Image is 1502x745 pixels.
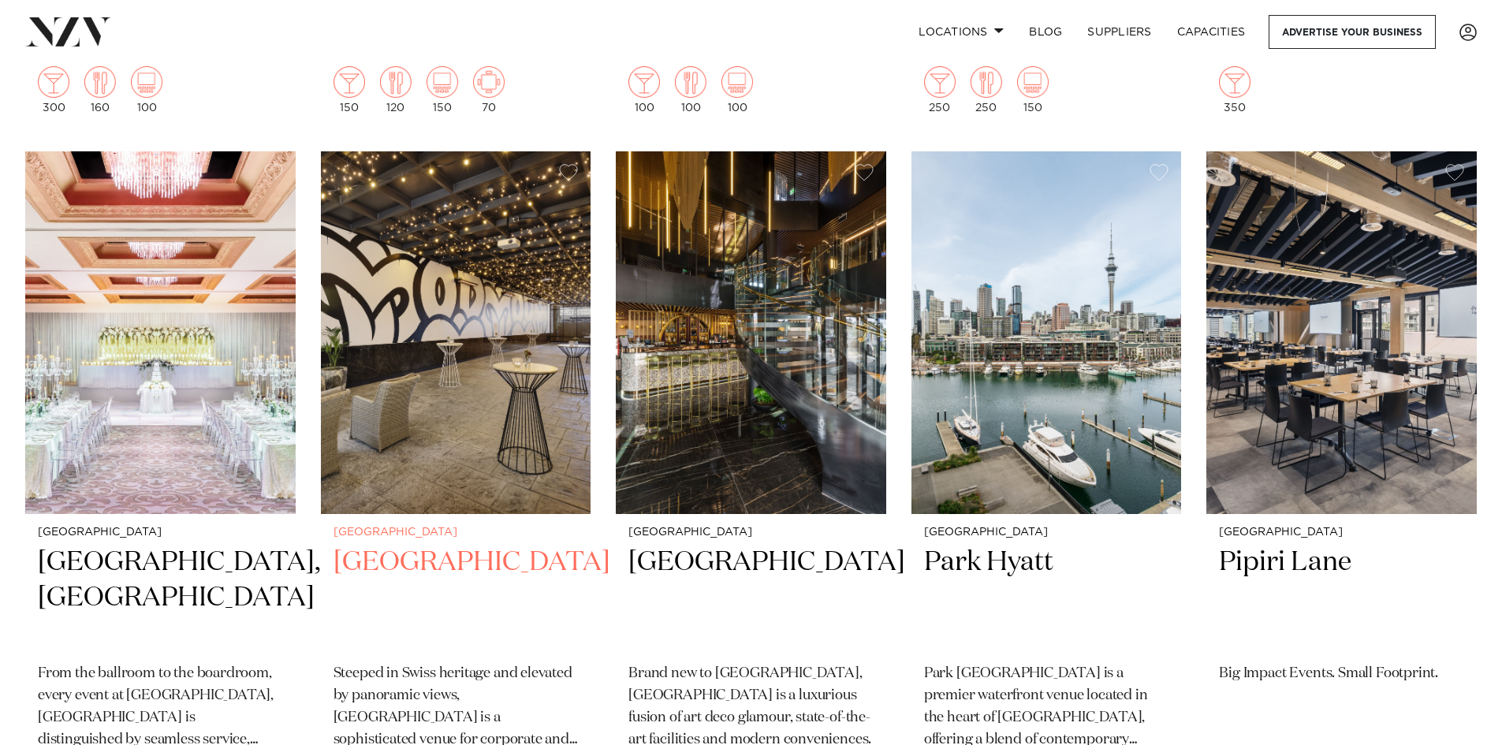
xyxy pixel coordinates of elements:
div: 300 [38,66,69,114]
img: theatre.png [1017,66,1049,98]
small: [GEOGRAPHIC_DATA] [38,527,283,538]
img: dining.png [84,66,116,98]
img: dining.png [380,66,412,98]
img: cocktail.png [1219,66,1250,98]
small: [GEOGRAPHIC_DATA] [1219,527,1464,538]
a: Locations [906,15,1016,49]
a: SUPPLIERS [1075,15,1164,49]
div: 160 [84,66,116,114]
div: 100 [675,66,706,114]
img: dining.png [971,66,1002,98]
div: 250 [971,66,1002,114]
div: 70 [473,66,505,114]
div: 120 [380,66,412,114]
small: [GEOGRAPHIC_DATA] [334,527,579,538]
img: theatre.png [427,66,458,98]
img: cocktail.png [38,66,69,98]
img: cocktail.png [924,66,956,98]
div: 100 [131,66,162,114]
div: 150 [334,66,365,114]
small: [GEOGRAPHIC_DATA] [924,527,1169,538]
h2: [GEOGRAPHIC_DATA] [628,545,874,651]
h2: Pipiri Lane [1219,545,1464,651]
h2: [GEOGRAPHIC_DATA], [GEOGRAPHIC_DATA] [38,545,283,651]
img: theatre.png [721,66,753,98]
div: 150 [427,66,458,114]
a: BLOG [1016,15,1075,49]
div: 100 [721,66,753,114]
img: theatre.png [131,66,162,98]
h2: Park Hyatt [924,545,1169,651]
a: Advertise your business [1269,15,1436,49]
div: 350 [1219,66,1250,114]
img: cocktail.png [334,66,365,98]
div: 250 [924,66,956,114]
img: meeting.png [473,66,505,98]
div: 150 [1017,66,1049,114]
h2: [GEOGRAPHIC_DATA] [334,545,579,651]
small: [GEOGRAPHIC_DATA] [628,527,874,538]
img: cocktail.png [628,66,660,98]
img: dining.png [675,66,706,98]
img: nzv-logo.png [25,17,111,46]
div: 100 [628,66,660,114]
a: Capacities [1165,15,1258,49]
p: Big Impact Events. Small Footprint. [1219,663,1464,685]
